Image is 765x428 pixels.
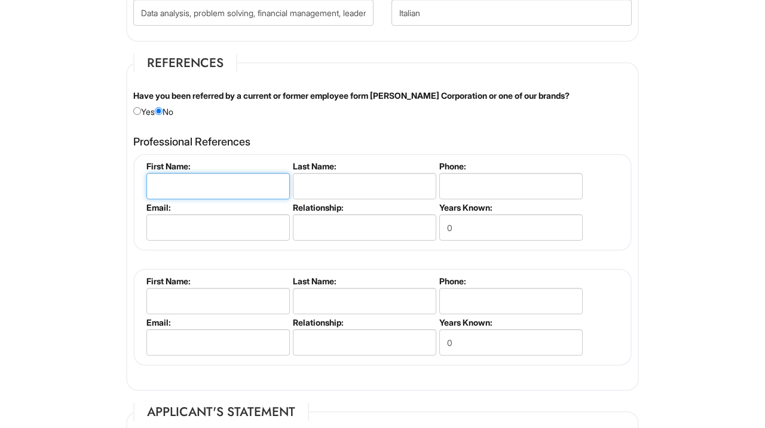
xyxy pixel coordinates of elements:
label: Relationship: [293,317,434,327]
label: Email: [146,202,288,213]
legend: Applicant's Statement [133,403,309,421]
label: Years Known: [439,202,581,213]
label: Phone: [439,161,581,171]
div: Yes No [124,90,641,118]
label: Last Name: [293,276,434,286]
label: First Name: [146,161,288,171]
label: Years Known: [439,317,581,327]
h4: Professional References [133,136,632,148]
label: First Name: [146,276,288,286]
legend: References [133,54,237,72]
label: Last Name: [293,161,434,171]
label: Phone: [439,276,581,286]
label: Email: [146,317,288,327]
label: Have you been referred by a current or former employee form [PERSON_NAME] Corporation or one of o... [133,90,570,102]
label: Relationship: [293,202,434,213]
